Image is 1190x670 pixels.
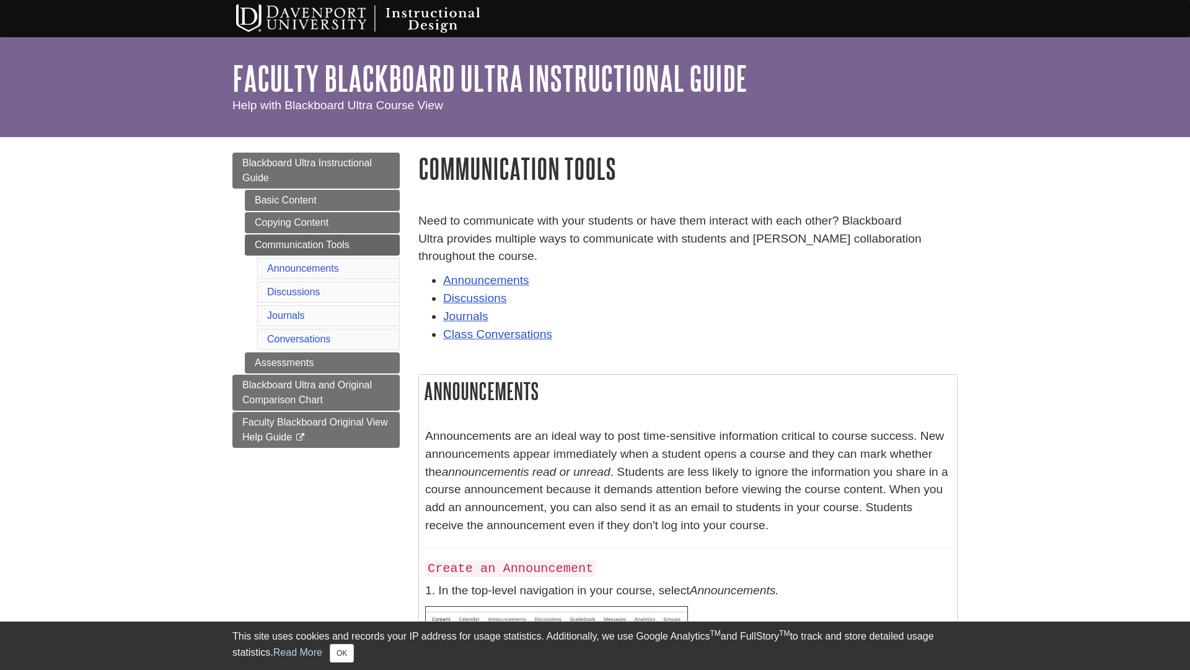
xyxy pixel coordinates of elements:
a: Communication Tools [245,234,400,256]
a: Read More [273,647,322,658]
em: announcement [442,465,521,478]
div: Guide Page Menu [232,153,400,448]
a: Assessments [245,352,400,373]
img: Top Level Navigation Menu in a Blackboard Ultra Course [425,606,688,629]
a: Blackboard Ultra Instructional Guide [232,153,400,189]
span: Blackboard Ultra and Original Comparison Chart [242,380,372,405]
div: This site uses cookies and records your IP address for usage statistics. Additionally, we use Goo... [232,629,958,663]
a: Journals [443,310,488,323]
i: This link opens in a new window [295,434,306,442]
h1: Communication Tools [418,153,958,184]
span: Faculty Blackboard Original View Help Guide [242,417,387,442]
p: Announcements are an ideal way to post time-sensitive information critical to course success. New... [425,427,951,535]
span: Blackboard Ultra Instructional Guide [242,158,372,183]
em: Announcements. [690,584,779,597]
a: Announcements [443,274,529,287]
sup: TM [710,629,720,638]
a: Announcements [267,263,339,274]
a: Basic Content [245,190,400,211]
a: Blackboard Ultra and Original Comparison Chart [232,375,400,411]
a: Discussions [267,287,320,297]
p: 1. In the top-level navigation in your course, select [425,582,951,600]
p: Need to communicate with your students or have them interact with each other? Blackboard Ultra pr... [418,212,958,266]
em: is read or unread [521,465,610,478]
a: Faculty Blackboard Ultra Instructional Guide [232,59,747,97]
a: Conversations [267,334,330,344]
a: Copying Content [245,212,400,233]
a: Faculty Blackboard Original View Help Guide [232,412,400,448]
span: Help with Blackboard Ultra Course View [232,99,443,112]
img: Davenport University Instructional Design [226,3,524,34]
button: Close [330,644,354,663]
h2: Announcements [419,375,957,408]
a: Discussions [443,292,506,305]
a: Journals [267,310,304,321]
code: Create an Announcement [425,560,596,577]
sup: TM [779,629,790,638]
a: Class Conversations [443,328,552,341]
